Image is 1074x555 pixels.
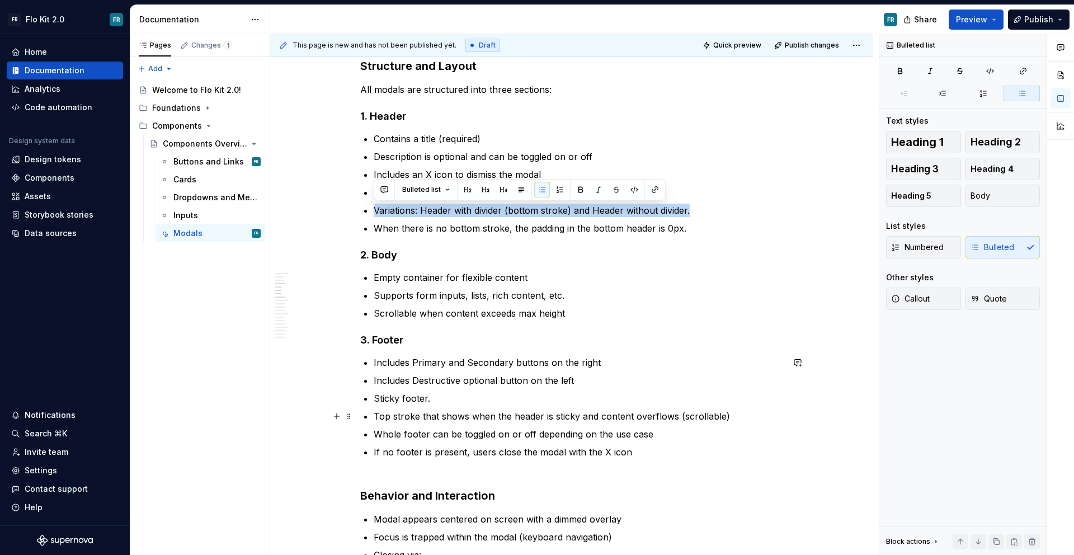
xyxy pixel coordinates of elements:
[397,182,455,197] button: Bulleted list
[971,163,1014,175] span: Heading 4
[152,102,201,114] div: Foundations
[134,99,265,117] div: Foundations
[134,117,265,135] div: Components
[163,138,247,149] div: Components Overview
[374,150,783,163] p: Description is optional and can be toggled on or off
[887,15,894,24] div: FR
[8,13,21,26] div: FR
[886,537,930,546] div: Block actions
[191,41,232,50] div: Changes
[7,150,123,168] a: Design tokens
[374,445,783,459] p: If no footer is present, users close the modal with the X icon
[360,249,397,261] strong: 2. Body
[374,271,783,284] p: Empty container for flexible content
[971,190,990,201] span: Body
[886,185,961,207] button: Heading 5
[965,288,1040,310] button: Quote
[965,158,1040,180] button: Heading 4
[25,83,60,95] div: Analytics
[173,192,258,203] div: Dropdowns and Menus
[886,220,926,232] div: List styles
[7,80,123,98] a: Analytics
[374,356,783,369] p: Includes Primary and Secondary buttons on the right
[891,190,931,201] span: Heading 5
[891,137,944,148] span: Heading 1
[7,169,123,187] a: Components
[7,443,123,461] a: Invite team
[771,37,844,53] button: Publish changes
[965,131,1040,153] button: Heading 2
[156,171,265,189] a: Cards
[914,14,937,25] span: Share
[374,222,783,235] p: When there is no bottom stroke, the padding in the bottom header is 0px.
[891,293,930,304] span: Callout
[360,489,495,502] strong: Behavior and Interaction
[374,374,783,387] p: Includes Destructive optional button on the left
[374,410,783,423] p: Top stroke that shows when the header is sticky and content overflows (scrollable)
[886,236,961,258] button: Numbered
[9,137,75,145] div: Design system data
[2,7,128,31] button: FRFlo Kit 2.0FR
[156,224,265,242] a: ModalsFR
[134,81,265,242] div: Page tree
[173,174,196,185] div: Cards
[134,61,176,77] button: Add
[374,289,783,302] p: Supports form inputs, lists, rich content, etc.
[25,502,43,513] div: Help
[173,210,198,221] div: Inputs
[886,272,934,283] div: Other styles
[25,102,92,113] div: Code automation
[152,84,241,96] div: Welcome to Flo Kit 2.0!
[886,131,961,153] button: Heading 1
[223,41,232,50] span: 1
[374,512,783,526] p: Modal appears centered on screen with a dimmed overlay
[886,288,961,310] button: Callout
[25,228,77,239] div: Data sources
[25,483,88,495] div: Contact support
[1024,14,1053,25] span: Publish
[25,46,47,58] div: Home
[898,10,944,30] button: Share
[971,137,1021,148] span: Heading 2
[7,224,123,242] a: Data sources
[713,41,761,50] span: Quick preview
[7,62,123,79] a: Documentation
[254,156,258,167] div: FR
[886,534,940,549] div: Block actions
[360,59,477,73] strong: Structure and Layout
[113,15,120,24] div: FR
[173,156,244,167] div: Buttons and Links
[360,110,406,122] strong: 1. Header
[26,14,64,25] div: Flo Kit 2.0
[374,427,783,441] p: Whole footer can be toggled on or off depending on the use case
[25,65,84,76] div: Documentation
[374,168,783,181] p: Includes an X icon to dismiss the modal
[402,185,441,194] span: Bulleted list
[7,498,123,516] button: Help
[360,83,783,96] p: All modals are structured into three sections:
[254,228,258,239] div: FR
[7,406,123,424] button: Notifications
[374,392,783,405] p: Sticky footer.
[156,189,265,206] a: Dropdowns and Menus
[25,465,57,476] div: Settings
[956,14,987,25] span: Preview
[37,535,93,546] a: Supernova Logo
[25,172,74,184] div: Components
[7,206,123,224] a: Storybook stories
[7,480,123,498] button: Contact support
[1008,10,1070,30] button: Publish
[7,187,123,205] a: Assets
[139,41,171,50] div: Pages
[25,191,51,202] div: Assets
[7,462,123,479] a: Settings
[156,206,265,224] a: Inputs
[971,293,1007,304] span: Quote
[148,64,162,73] span: Add
[25,428,67,439] div: Search ⌘K
[145,135,265,153] a: Components Overview
[7,98,123,116] a: Code automation
[886,158,961,180] button: Heading 3
[25,410,76,421] div: Notifications
[25,209,93,220] div: Storybook stories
